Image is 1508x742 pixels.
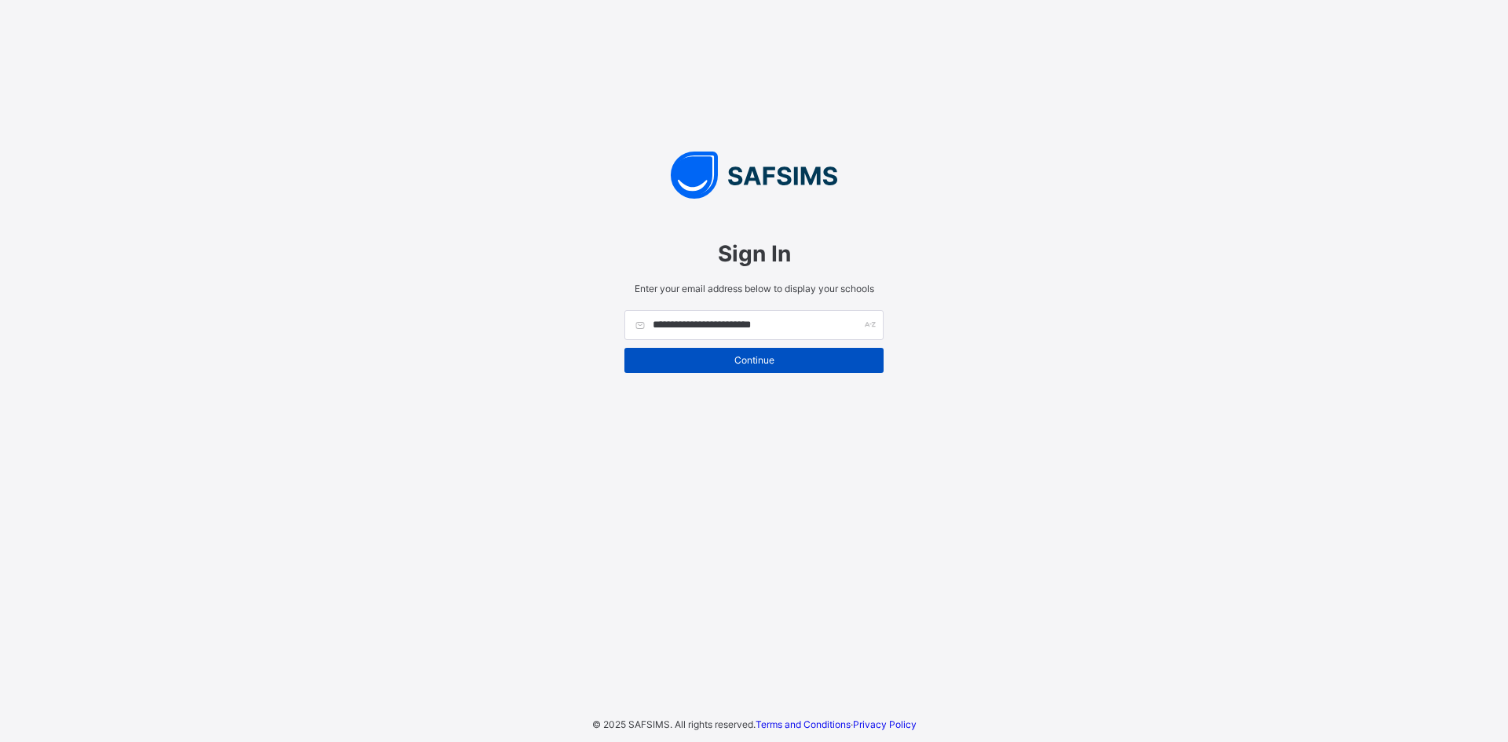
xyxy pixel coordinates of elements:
[756,718,917,730] span: ·
[624,240,884,267] span: Sign In
[592,718,756,730] span: © 2025 SAFSIMS. All rights reserved.
[609,152,899,199] img: SAFSIMS Logo
[756,718,851,730] a: Terms and Conditions
[853,718,917,730] a: Privacy Policy
[624,283,884,294] span: Enter your email address below to display your schools
[636,354,872,366] span: Continue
